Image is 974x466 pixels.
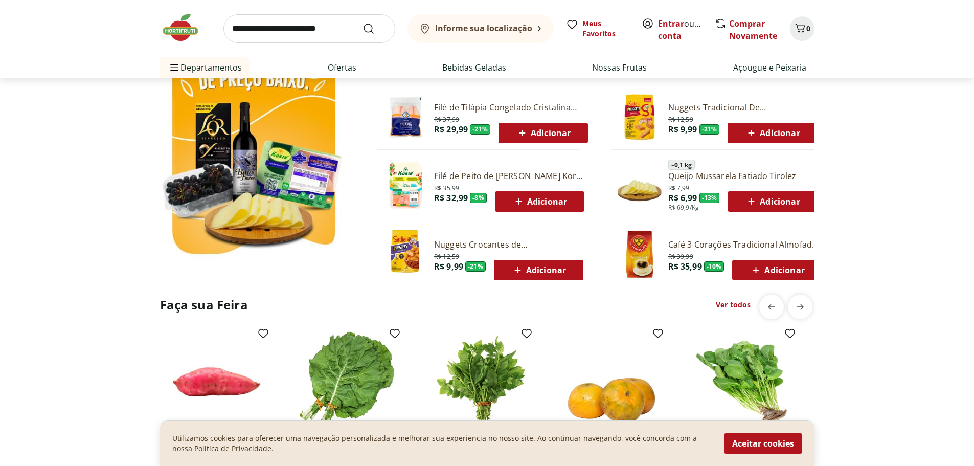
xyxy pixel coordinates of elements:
[434,170,584,182] a: Filé de Peito de [PERSON_NAME] Korin 600g
[494,260,583,280] button: Adicionar
[434,261,463,272] span: R$ 9,99
[516,127,571,139] span: Adicionar
[328,61,356,74] a: Ofertas
[407,14,554,43] button: Informe sua localização
[381,93,430,142] img: Filé de Tilápia Congelado Cristalina 400g
[363,23,387,35] button: Submit Search
[790,16,814,41] button: Carrinho
[615,161,664,210] img: Queijo Mussarela Fatiado Tirolez
[160,297,248,313] h2: Faça sua Feira
[442,61,506,74] a: Bebidas Geladas
[668,124,697,135] span: R$ 9,99
[582,18,629,39] span: Meus Favoritos
[172,433,712,454] p: Utilizamos cookies para oferecer uma navegação personalizada e melhorar sua experiencia no nosso ...
[745,127,800,139] span: Adicionar
[699,124,720,135] span: - 21 %
[223,14,395,43] input: search
[668,192,697,204] span: R$ 6,99
[729,18,777,41] a: Comprar Novamente
[168,331,265,429] img: Batata Doce Unidade
[434,114,459,124] span: R$ 37,99
[745,195,800,208] span: Adicionar
[750,264,804,276] span: Adicionar
[381,230,430,279] img: Nuggets Crocantes de Frango Sadia 300g
[434,124,468,135] span: R$ 29,99
[168,55,242,80] span: Departamentos
[732,260,822,280] button: Adicionar
[512,195,567,208] span: Adicionar
[668,182,690,192] span: R$ 7,99
[434,251,459,261] span: R$ 12,59
[160,12,211,43] img: Hortifruti
[728,123,817,143] button: Adicionar
[699,193,720,203] span: - 13 %
[658,18,684,29] a: Entrar
[300,331,397,429] img: Couve Mineira Unidade
[668,204,699,212] span: R$ 69,9/Kg
[668,170,818,182] a: Queijo Mussarela Fatiado Tirolez
[668,251,693,261] span: R$ 39,99
[806,24,810,33] span: 0
[434,182,459,192] span: R$ 35,99
[495,191,584,212] button: Adicionar
[470,193,487,203] span: - 8 %
[615,230,664,279] img: Café Três Corações Tradicional Almofada 500g
[566,18,629,39] a: Meus Favoritos
[668,239,822,250] a: Café 3 Corações Tradicional Almofada 500g
[434,192,468,204] span: R$ 32,99
[668,114,693,124] span: R$ 12,59
[716,300,751,310] a: Ver todos
[733,61,806,74] a: Açougue e Peixaria
[434,239,583,250] a: Nuggets Crocantes de [PERSON_NAME] 300g
[470,124,490,135] span: - 21 %
[434,102,588,113] a: Filé de Tilápia Congelado Cristalina 400g
[695,331,792,429] img: Rúcula Hidropônica
[465,261,486,272] span: - 21 %
[704,261,724,272] span: - 10 %
[511,264,566,276] span: Adicionar
[432,331,529,429] img: Espinafre Unidade
[160,18,347,268] img: Ver todos
[658,18,714,41] a: Criar conta
[788,295,812,319] button: next
[615,93,664,142] img: Nuggets Tradicional de Frango Sadia - 300g
[668,102,818,113] a: Nuggets Tradicional De [PERSON_NAME] - 300G
[499,123,588,143] button: Adicionar
[168,55,180,80] button: Menu
[592,61,647,74] a: Nossas Frutas
[728,191,817,212] button: Adicionar
[668,261,702,272] span: R$ 35,99
[435,23,532,34] b: Informe sua localização
[658,17,704,42] span: ou
[668,160,695,170] span: ~ 0,1 kg
[381,161,430,210] img: Filé de Peito de Frango Congelado Korin 600g
[724,433,802,454] button: Aceitar cookies
[759,295,784,319] button: previous
[563,331,660,429] img: Mexerica Murcote Unidade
